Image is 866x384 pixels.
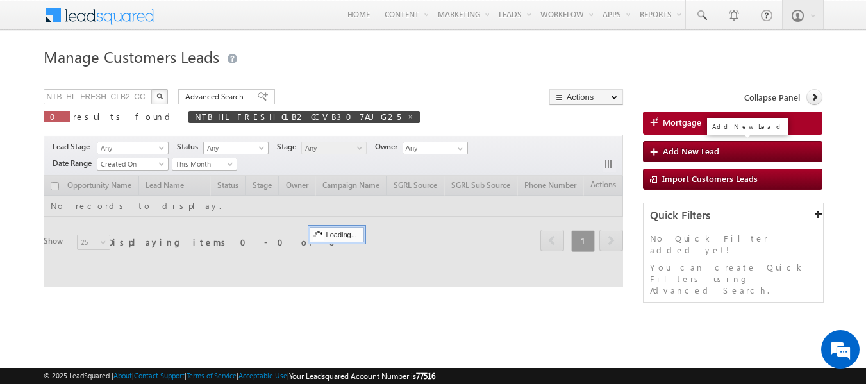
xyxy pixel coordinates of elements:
[113,371,132,380] a: About
[301,142,367,154] a: Any
[451,142,467,155] a: Show All Items
[712,122,783,131] p: Add New Lead
[50,111,63,122] span: 0
[185,91,247,103] span: Advanced Search
[97,158,169,171] a: Created On
[375,141,403,153] span: Owner
[195,111,401,122] span: NTB_HL_FRESH_CLB2_CC_VB3_07AUG25
[663,146,719,156] span: Add New Lead
[44,370,435,382] span: © 2025 LeadSquared | | | | |
[549,89,623,105] button: Actions
[53,158,97,169] span: Date Range
[650,233,817,256] p: No Quick Filter added yet!
[650,262,817,296] p: You can create Quick Filters using Advanced Search.
[643,112,823,135] a: Mortgage
[662,173,758,184] span: Import Customers Leads
[204,142,265,154] span: Any
[203,142,269,154] a: Any
[172,158,233,170] span: This Month
[187,371,237,380] a: Terms of Service
[134,371,185,380] a: Contact Support
[277,141,301,153] span: Stage
[97,158,164,170] span: Created On
[97,142,164,154] span: Any
[663,117,701,128] span: Mortgage
[310,227,364,242] div: Loading...
[744,92,800,103] span: Collapse Panel
[403,142,468,154] input: Type to Search
[177,141,203,153] span: Status
[44,46,219,67] span: Manage Customers Leads
[644,203,824,228] div: Quick Filters
[73,111,175,122] span: results found
[97,142,169,154] a: Any
[302,142,363,154] span: Any
[289,371,435,381] span: Your Leadsquared Account Number is
[156,93,163,99] img: Search
[53,141,95,153] span: Lead Stage
[238,371,287,380] a: Acceptable Use
[172,158,237,171] a: This Month
[416,371,435,381] span: 77516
